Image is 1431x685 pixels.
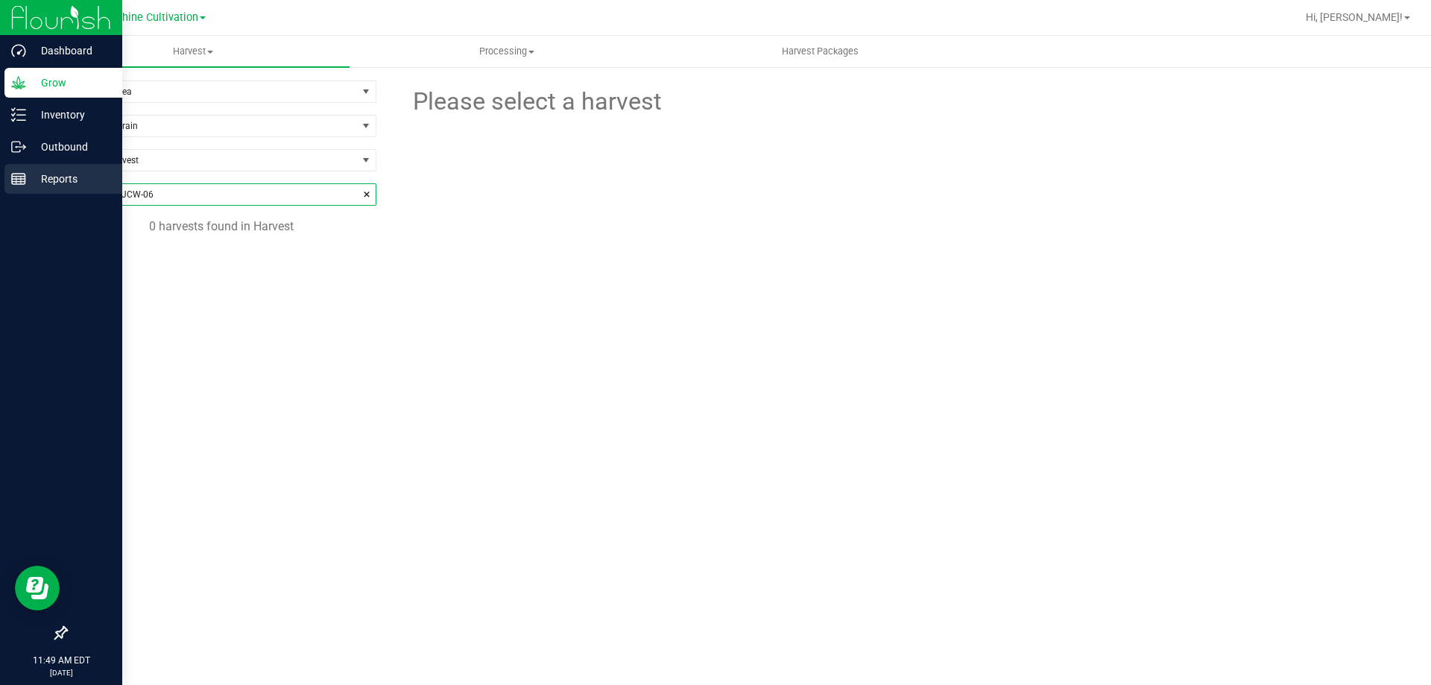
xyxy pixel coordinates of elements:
inline-svg: Outbound [11,139,26,154]
inline-svg: Grow [11,75,26,90]
p: [DATE] [7,667,116,678]
span: Harvest [36,45,350,58]
iframe: Resource center [15,566,60,610]
span: Please select a harvest [411,83,662,120]
a: Processing [350,36,663,67]
inline-svg: Inventory [11,107,26,122]
span: Find a Harvest [66,150,357,171]
span: Processing [350,45,663,58]
span: Filter by Strain [66,116,357,136]
p: 11:49 AM EDT [7,654,116,667]
p: Grow [26,74,116,92]
span: Harvest Packages [762,45,879,58]
span: select [357,81,376,102]
span: NO DATA FOUND [66,149,376,171]
span: Sunshine Cultivation [98,11,198,24]
a: Harvest Packages [663,36,977,67]
inline-svg: Reports [11,171,26,186]
a: Harvest [36,36,350,67]
p: Dashboard [26,42,116,60]
div: 0 harvests found in Harvest [66,218,376,236]
p: Reports [26,170,116,188]
input: NO DATA FOUND [66,184,376,205]
inline-svg: Dashboard [11,43,26,58]
span: clear [362,187,371,202]
span: Hi, [PERSON_NAME]! [1306,11,1403,23]
p: Inventory [26,106,116,124]
p: Outbound [26,138,116,156]
span: Filter by area [66,81,357,102]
